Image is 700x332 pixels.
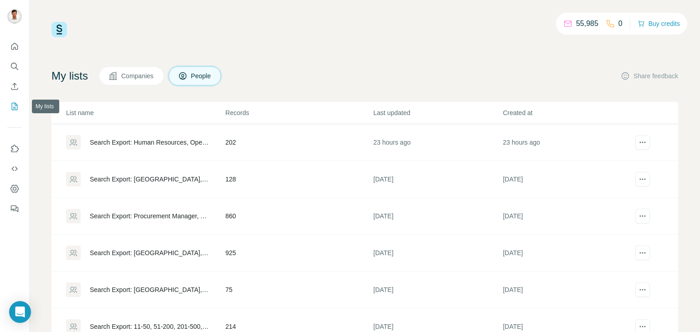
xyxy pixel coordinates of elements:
[7,9,22,24] img: Avatar
[225,272,373,308] td: 75
[121,71,154,80] span: Companies
[502,235,632,272] td: [DATE]
[90,211,210,221] div: Search Export: Procurement Manager, Human Resources Manager, [GEOGRAPHIC_DATA], Transportation, L...
[503,108,631,117] p: Created at
[373,272,502,308] td: [DATE]
[635,282,650,297] button: actions
[373,198,502,235] td: [DATE]
[621,71,678,80] button: Share feedback
[502,198,632,235] td: [DATE]
[635,209,650,223] button: actions
[51,69,88,83] h4: My lists
[373,235,502,272] td: [DATE]
[51,22,67,37] img: Surfe Logo
[373,108,502,117] p: Last updated
[7,141,22,157] button: Use Surfe on LinkedIn
[502,272,632,308] td: [DATE]
[90,248,210,257] div: Search Export: [GEOGRAPHIC_DATA], Human Resources Manager, Procurement Manager, Store Manager, Re...
[7,181,22,197] button: Dashboard
[7,38,22,55] button: Quick start
[225,235,373,272] td: 925
[90,175,210,184] div: Search Export: [GEOGRAPHIC_DATA], Human Resources, Business Development Manager, Partnerships Spe...
[635,135,650,150] button: actions
[373,161,502,198] td: [DATE]
[90,285,210,294] div: Search Export: [GEOGRAPHIC_DATA], Human Resources Manager, Procurement Manager, Retail - [DATE] 0...
[635,172,650,186] button: actions
[90,322,210,331] div: Search Export: 11-50, 51-200, 201-500, 501-1000, [GEOGRAPHIC_DATA], [GEOGRAPHIC_DATA], Human Reso...
[7,58,22,75] button: Search
[638,17,680,30] button: Buy credits
[7,201,22,217] button: Feedback
[225,198,373,235] td: 860
[191,71,212,80] span: People
[373,124,502,161] td: 23 hours ago
[618,18,623,29] p: 0
[226,108,373,117] p: Records
[7,98,22,115] button: My lists
[66,108,225,117] p: List name
[7,78,22,95] button: Enrich CSV
[225,124,373,161] td: 202
[7,161,22,177] button: Use Surfe API
[502,161,632,198] td: [DATE]
[225,161,373,198] td: 128
[90,138,210,147] div: Search Export: Human Resources, Operations Manager, Managing Director, Head of Operations, Execut...
[502,124,632,161] td: 23 hours ago
[576,18,598,29] p: 55,985
[9,301,31,323] div: Open Intercom Messenger
[635,246,650,260] button: actions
